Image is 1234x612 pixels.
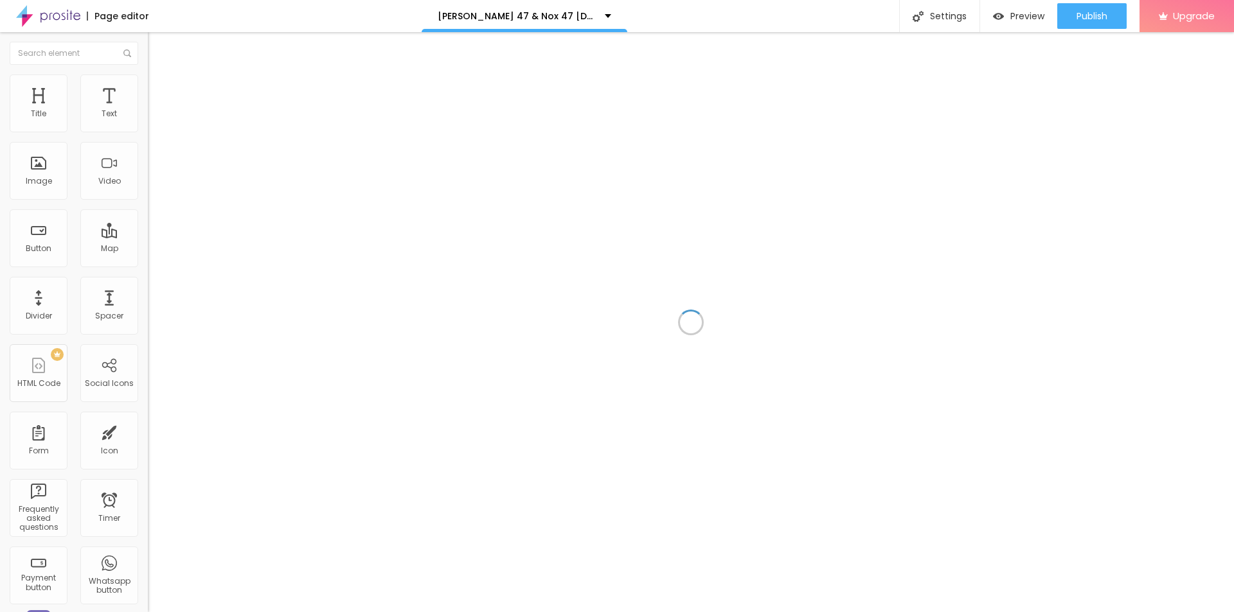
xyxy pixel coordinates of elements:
[438,12,595,21] p: [PERSON_NAME] 47 & Nox 47 [DEMOGRAPHIC_DATA][MEDICAL_DATA]
[29,446,49,455] div: Form
[26,244,51,253] div: Button
[95,311,123,320] div: Spacer
[1077,11,1107,21] span: Publish
[31,109,46,118] div: Title
[26,311,52,320] div: Divider
[98,514,120,523] div: Timer
[87,12,149,21] div: Page editor
[1173,10,1215,21] span: Upgrade
[1010,11,1044,21] span: Preview
[84,577,134,595] div: Whatsapp button
[1057,3,1127,29] button: Publish
[980,3,1057,29] button: Preview
[10,42,138,65] input: Search element
[85,379,134,388] div: Social Icons
[13,573,64,592] div: Payment button
[101,244,118,253] div: Map
[123,49,131,57] img: Icone
[13,505,64,532] div: Frequently asked questions
[993,11,1004,22] img: view-1.svg
[101,446,118,455] div: Icon
[913,11,924,22] img: Icone
[17,379,60,388] div: HTML Code
[98,177,121,186] div: Video
[26,177,52,186] div: Image
[102,109,117,118] div: Text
